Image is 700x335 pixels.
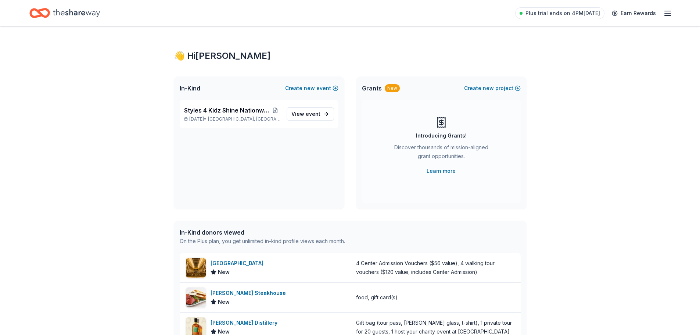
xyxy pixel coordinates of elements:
button: Createnewevent [285,84,338,93]
span: New [218,297,230,306]
a: Plus trial ends on 4PM[DATE] [515,7,604,19]
span: [GEOGRAPHIC_DATA], [GEOGRAPHIC_DATA] [208,116,280,122]
a: View event [287,107,334,121]
img: Image for Perry's Steakhouse [186,288,206,307]
div: Discover thousands of mission-aligned grant opportunities. [391,143,491,164]
img: Image for Chicago Architecture Center [186,258,206,278]
span: View [291,110,320,118]
span: Grants [362,84,382,93]
div: [GEOGRAPHIC_DATA] [211,259,266,268]
div: 4 Center Admission Vouchers ($56 value), 4 walking tour vouchers ($120 value, includes Center Adm... [356,259,515,277]
a: Learn more [427,167,456,175]
p: [DATE] • [184,116,281,122]
span: new [304,84,315,93]
div: 👋 Hi [PERSON_NAME] [174,50,527,62]
span: New [218,268,230,277]
span: Styles 4 Kidz Shine Nationwide Fall Gala [184,106,270,115]
span: event [306,111,320,117]
span: In-Kind [180,84,200,93]
div: Introducing Grants! [416,131,467,140]
div: In-Kind donors viewed [180,228,345,237]
div: On the Plus plan, you get unlimited in-kind profile views each month. [180,237,345,246]
a: Home [29,4,100,22]
button: Createnewproject [464,84,521,93]
span: Plus trial ends on 4PM[DATE] [525,9,600,18]
div: [PERSON_NAME] Distillery [211,318,280,327]
div: New [385,84,400,92]
a: Earn Rewards [607,7,660,20]
div: food, gift card(s) [356,293,398,302]
div: [PERSON_NAME] Steakhouse [211,289,289,297]
span: new [483,84,494,93]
